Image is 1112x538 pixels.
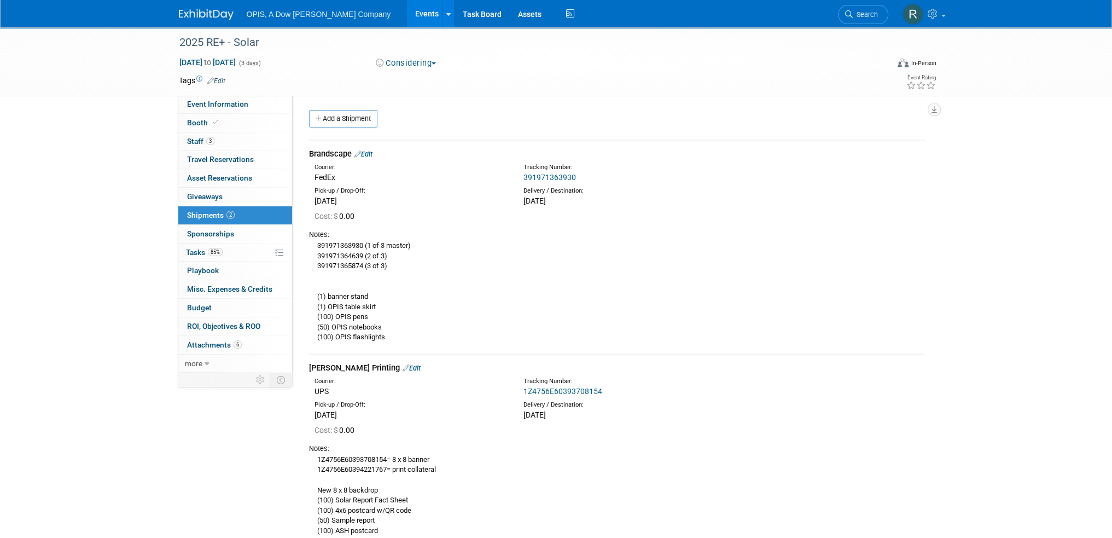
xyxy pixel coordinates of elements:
a: Playbook [178,262,292,280]
div: Delivery / Destination: [523,187,716,195]
span: 0.00 [315,212,359,221]
i: Booth reservation complete [213,119,218,125]
a: 391971363930 [523,173,576,182]
span: Tasks [186,248,223,257]
div: Pick-up / Drop-Off: [315,401,507,409]
div: 391971363930 (1 of 3 master) 391971364639 (2 of 3) 391971365874 (3 of 3) (1) banner stand (1) OPI... [309,240,925,343]
a: Edit [403,364,421,372]
a: Booth [178,114,292,132]
div: [DATE] [523,409,716,420]
span: Playbook [187,266,219,275]
div: Event Format [824,57,936,73]
span: 3 [206,137,214,145]
a: Tasks85% [178,244,292,262]
span: ROI, Objectives & ROO [187,322,260,331]
span: Staff [187,137,214,146]
a: Search [838,5,888,24]
div: FedEx [315,172,507,183]
span: Shipments [187,211,235,219]
span: Event Information [187,100,248,108]
div: Tracking Number: [523,377,768,386]
div: Tracking Number: [523,163,768,172]
a: Sponsorships [178,225,292,243]
span: Giveaways [187,192,223,201]
a: 1Z4756E60393708154 [523,387,602,396]
a: Asset Reservations [178,169,292,187]
span: OPIS, A Dow [PERSON_NAME] Company [247,10,391,19]
div: Event Rating [906,75,935,80]
img: ExhibitDay [179,9,234,20]
a: Staff3 [178,132,292,151]
div: Delivery / Destination: [523,401,716,409]
span: Booth [187,118,220,127]
span: 0.00 [315,426,359,435]
span: to [202,58,213,67]
div: Courier: [315,163,507,172]
td: Toggle Event Tabs [270,373,292,387]
span: Sponsorships [187,229,234,238]
a: Budget [178,299,292,317]
button: Considering [372,57,440,69]
a: Edit [354,150,372,158]
div: Courier: [315,377,507,386]
span: more [185,359,202,368]
div: 2025 RE+ - Solar [176,33,872,53]
div: Notes: [309,444,925,454]
span: 2 [226,211,235,219]
span: Misc. Expenses & Credits [187,285,272,293]
td: Tags [179,75,225,86]
span: Cost: $ [315,212,339,221]
span: (3 days) [238,60,261,67]
div: Notes: [309,230,925,240]
div: In-Person [910,59,936,67]
img: Renee Ortner [903,4,923,25]
div: [DATE] [315,409,507,420]
a: Edit [207,77,225,85]
div: UPS [315,386,507,397]
span: 6 [234,340,242,349]
a: Attachments6 [178,336,292,354]
span: Travel Reservations [187,155,254,164]
a: Shipments2 [178,206,292,224]
div: [DATE] [523,195,716,206]
a: Misc. Expenses & Credits [178,280,292,298]
td: Personalize Event Tab Strip [251,373,270,387]
span: Cost: $ [315,426,339,435]
span: 85% [208,248,223,256]
span: Asset Reservations [187,173,252,182]
a: Giveaways [178,188,292,206]
div: [PERSON_NAME] Printing [309,362,925,374]
a: Event Information [178,95,292,113]
a: ROI, Objectives & ROO [178,317,292,335]
a: more [178,355,292,373]
div: Pick-up / Drop-Off: [315,187,507,195]
div: [DATE] [315,195,507,206]
div: 1Z4756E60393708154= 8 x 8 banner 1Z4756E60394221767= print collateral New 8 x 8 backdrop (100) So... [309,454,925,536]
span: Search [853,10,878,19]
a: Travel Reservations [178,151,292,169]
img: Format-Inperson.png [898,59,909,67]
span: Attachments [187,340,242,349]
div: Brandscape [309,148,925,160]
a: Add a Shipment [309,110,377,128]
span: [DATE] [DATE] [179,57,236,67]
span: Budget [187,303,212,312]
